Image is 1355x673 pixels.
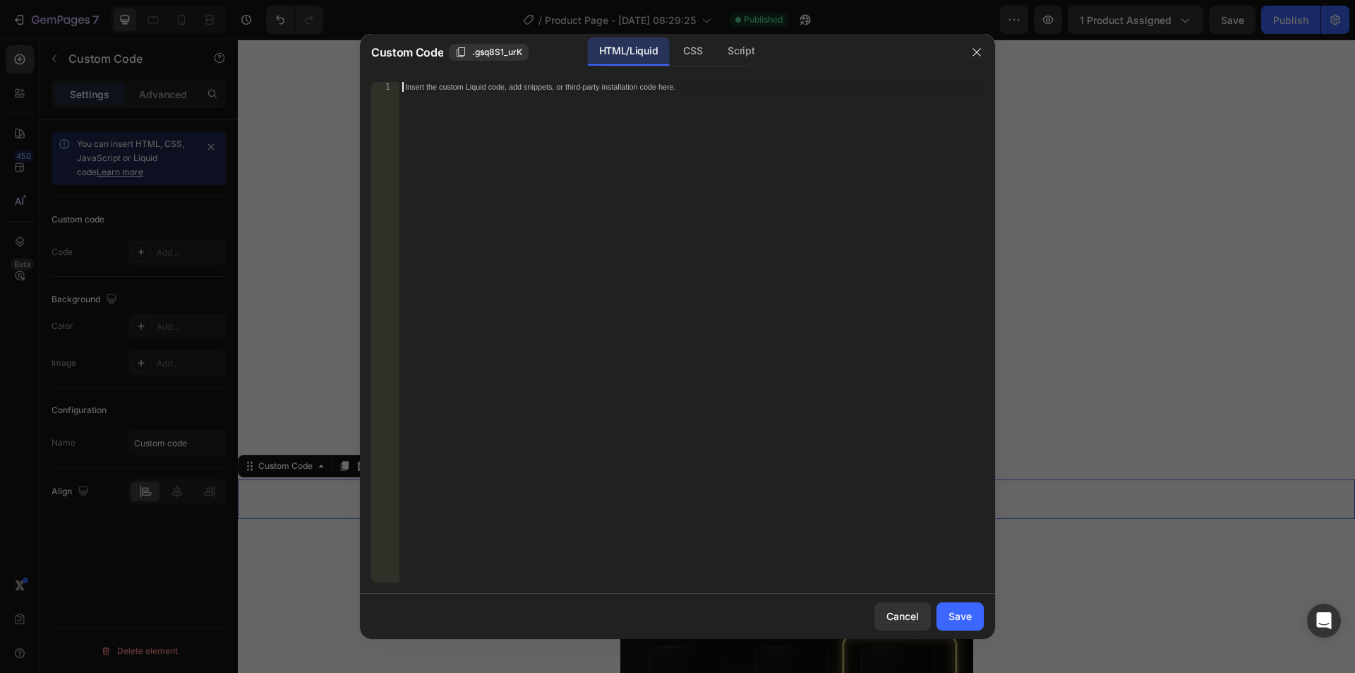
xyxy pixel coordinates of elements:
[1307,604,1341,638] div: Open Intercom Messenger
[405,82,920,91] div: Insert the custom Liquid code, add snippets, or third-party installation code here.
[18,420,78,433] div: Custom Code
[672,37,713,66] div: CSS
[371,82,399,92] div: 1
[937,602,984,631] button: Save
[449,44,529,61] button: .gsq8S1_urK
[588,37,669,66] div: HTML/Liquid
[886,609,919,624] div: Cancel
[472,46,522,59] span: .gsq8S1_urK
[716,37,766,66] div: Script
[948,609,972,624] div: Save
[371,44,443,61] span: Custom Code
[874,602,931,631] button: Cancel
